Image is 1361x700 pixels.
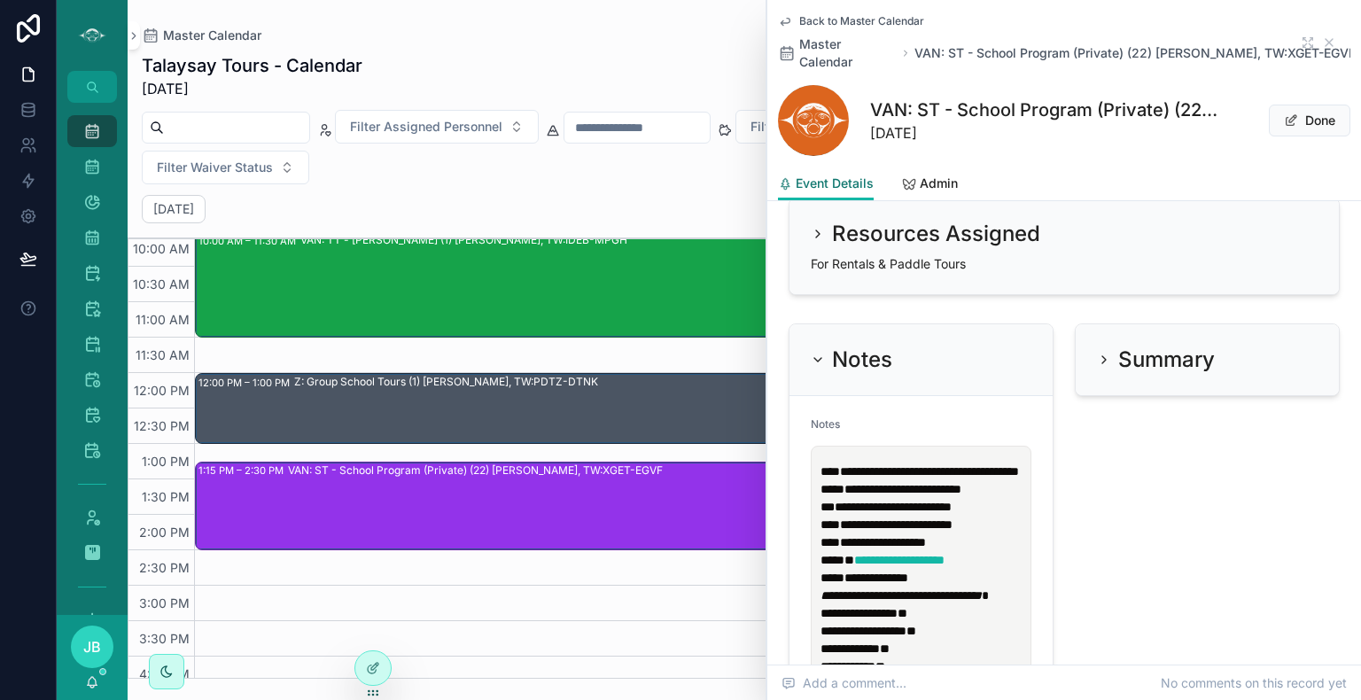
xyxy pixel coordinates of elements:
[131,347,194,362] span: 11:30 AM
[811,417,840,431] span: Notes
[196,463,1185,549] div: 1:15 PM – 2:30 PMVAN: ST - School Program (Private) (22) [PERSON_NAME], TW:XGET-EGVF
[198,232,300,250] div: 10:00 AM – 11:30 AM
[750,118,877,136] span: Filter Payment Status
[350,118,502,136] span: Filter Assigned Personnel
[799,35,897,71] span: Master Calendar
[778,35,897,71] a: Master Calendar
[131,312,194,327] span: 11:00 AM
[920,175,958,192] span: Admin
[142,78,362,99] span: [DATE]
[142,53,362,78] h1: Talaysay Tours - Calendar
[198,462,288,479] div: 1:15 PM – 2:30 PM
[198,374,294,392] div: 12:00 PM – 1:00 PM
[300,233,627,247] div: VAN: TT - [PERSON_NAME] (1) [PERSON_NAME], TW:IDEB-MPGH
[832,346,892,374] h2: Notes
[735,110,914,144] button: Select Button
[811,256,966,271] span: For Rentals & Paddle Tours
[778,167,874,201] a: Event Details
[129,383,194,398] span: 12:00 PM
[135,666,194,681] span: 4:00 PM
[163,27,261,44] span: Master Calendar
[870,122,1217,144] span: [DATE]
[782,674,906,692] span: Add a comment...
[778,14,924,28] a: Back to Master Calendar
[128,241,194,256] span: 10:00 AM
[128,276,194,292] span: 10:30 AM
[1118,346,1215,374] h2: Summary
[135,631,194,646] span: 3:30 PM
[135,595,194,611] span: 3:00 PM
[57,103,128,615] div: scrollable content
[137,454,194,469] span: 1:00 PM
[335,110,539,144] button: Select Button
[135,525,194,540] span: 2:00 PM
[153,200,194,218] h2: [DATE]
[129,418,194,433] span: 12:30 PM
[902,167,958,203] a: Admin
[799,14,924,28] span: Back to Master Calendar
[288,463,663,478] div: VAN: ST - School Program (Private) (22) [PERSON_NAME], TW:XGET-EGVF
[796,175,874,192] span: Event Details
[135,560,194,575] span: 2:30 PM
[1161,674,1347,692] span: No comments on this record yet
[157,159,273,176] span: Filter Waiver Status
[137,489,194,504] span: 1:30 PM
[294,375,598,389] div: Z: Group School Tours (1) [PERSON_NAME], TW:PDTZ-DTNK
[832,220,1040,248] h2: Resources Assigned
[914,44,1356,62] a: VAN: ST - School Program (Private) (22) [PERSON_NAME], TW:XGET-EGVF
[142,151,309,184] button: Select Button
[1269,105,1350,136] button: Done
[78,21,106,50] img: App logo
[196,232,1185,337] div: 10:00 AM – 11:30 AMVAN: TT - [PERSON_NAME] (1) [PERSON_NAME], TW:IDEB-MPGH
[196,374,1359,443] div: 12:00 PM – 1:00 PMZ: Group School Tours (1) [PERSON_NAME], TW:PDTZ-DTNK
[142,27,261,44] a: Master Calendar
[83,636,101,657] span: JB
[870,97,1217,122] h1: VAN: ST - School Program (Private) (22) [PERSON_NAME], TW:XGET-EGVF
